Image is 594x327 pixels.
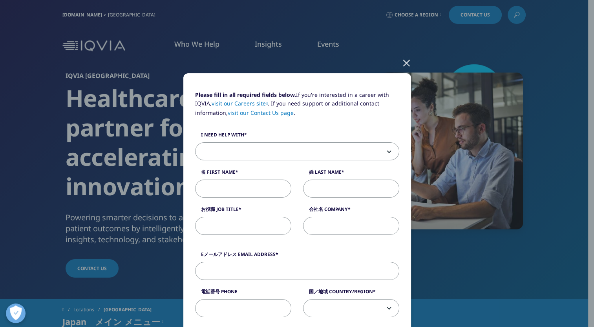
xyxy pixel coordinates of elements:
[303,288,399,299] label: 国／地域 Country/Region
[195,91,296,98] strong: Please fill in all required fields below.
[303,206,399,217] label: 会社名 Company
[195,169,291,180] label: 名 First Name
[195,251,399,262] label: Eメールアドレス Email Address
[6,303,26,323] button: 優先設定センターを開く
[195,206,291,217] label: お役職 Job Title
[212,100,268,107] a: visit our Careers site
[195,91,399,123] p: If you're interested in a career with IQVIA, . If you need support or additional contact informat...
[195,131,399,142] label: I need help with
[303,169,399,180] label: 姓 Last Name
[228,109,294,116] a: visit our Contact Us page
[195,288,291,299] label: 電話番号 Phone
